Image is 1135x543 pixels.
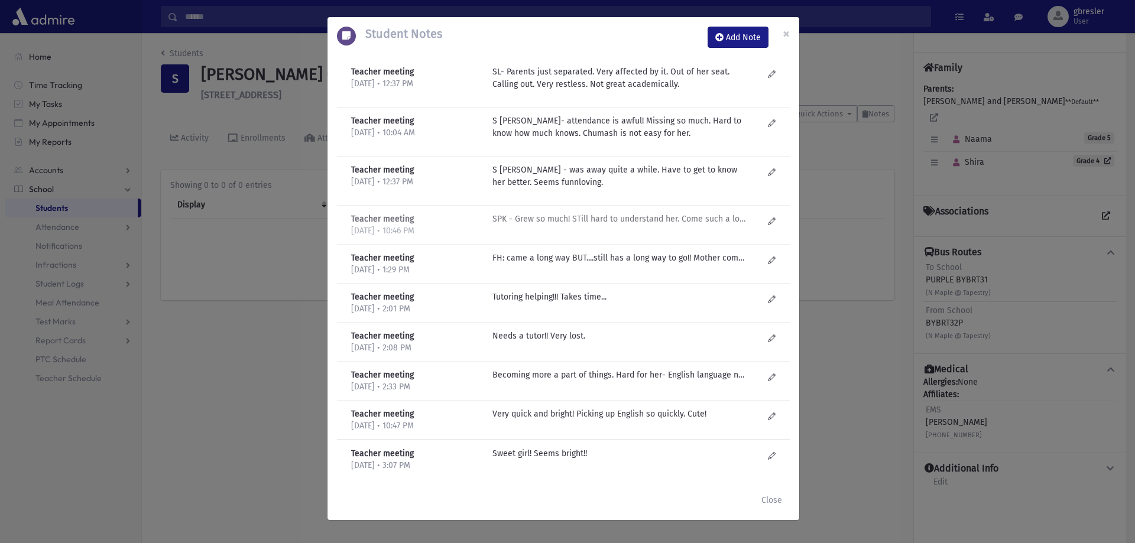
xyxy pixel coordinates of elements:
[492,213,745,225] p: SPK - Grew so much! STill hard to understand her. Come such a long way in confidence. Keeping up ...
[492,369,745,381] p: Becoming more a part of things. Hard for her- English language not good. Hard to comment. Seems h...
[492,164,745,188] p: S [PERSON_NAME] - was away quite a while. Have to get to know her better. Seems funnloving.
[708,27,768,48] button: Add Note
[351,370,414,380] b: Teacher meeting
[492,115,745,139] p: S [PERSON_NAME]- attendance is awful! Missing so much. Hard to know how much knows. Chumash is no...
[351,127,481,139] p: [DATE] • 10:04 AM
[351,253,414,263] b: Teacher meeting
[351,342,481,354] p: [DATE] • 2:08 PM
[492,66,745,90] p: SL- Parents just separated. Very affected by it. Out of her seat. Calling out. Very restless. Not...
[754,489,790,511] button: Close
[351,381,481,393] p: [DATE] • 2:33 PM
[492,408,745,420] p: Very quick and bright! Picking up English so quickly. Cute!
[492,447,745,460] p: Sweet girl! Seems bright!!
[351,78,481,90] p: [DATE] • 12:37 PM
[351,176,481,188] p: [DATE] • 12:37 PM
[492,291,745,303] p: Tutoring helping!!! Takes time...
[351,116,414,126] b: Teacher meeting
[351,264,481,276] p: [DATE] • 1:29 PM
[351,460,481,472] p: [DATE] • 3:07 PM
[351,448,414,459] b: Teacher meeting
[351,331,414,341] b: Teacher meeting
[773,17,799,50] button: Close
[351,303,481,315] p: [DATE] • 2:01 PM
[783,25,790,42] span: ×
[351,409,414,419] b: Teacher meeting
[351,225,481,237] p: [DATE] • 10:46 PM
[351,420,481,432] p: [DATE] • 10:47 PM
[356,27,442,41] h5: Student Notes
[351,165,414,175] b: Teacher meeting
[492,252,745,264] p: FH: came a long way BUT....still has a long way to go!! Mother complaining that she is bored by E...
[351,67,414,77] b: Teacher meeting
[492,330,745,342] p: Needs a tutor!! Very lost.
[351,292,414,302] b: Teacher meeting
[351,214,414,224] b: Teacher meeting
